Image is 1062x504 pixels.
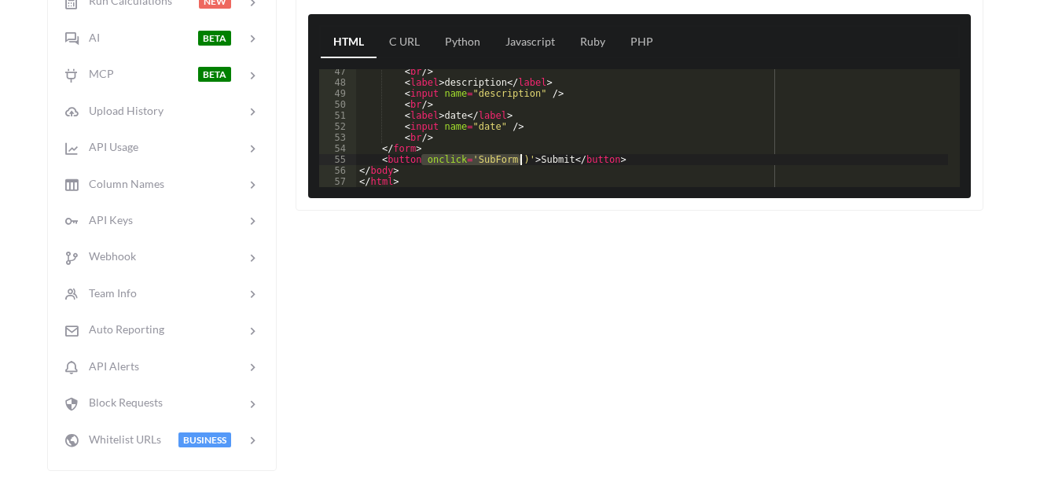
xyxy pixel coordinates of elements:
[79,104,164,117] span: Upload History
[178,432,231,447] span: BUSINESS
[568,27,618,58] a: Ruby
[79,140,138,153] span: API Usage
[618,27,666,58] a: PHP
[79,177,164,190] span: Column Names
[432,27,493,58] a: Python
[79,31,100,44] span: AI
[319,121,356,132] div: 52
[319,143,356,154] div: 54
[319,110,356,121] div: 51
[319,88,356,99] div: 49
[79,395,163,409] span: Block Requests
[79,67,114,80] span: MCP
[319,176,356,187] div: 57
[321,27,377,58] a: HTML
[319,154,356,165] div: 55
[79,249,136,263] span: Webhook
[198,67,231,82] span: BETA
[79,213,133,226] span: API Keys
[319,132,356,143] div: 53
[198,31,231,46] span: BETA
[319,77,356,88] div: 48
[319,99,356,110] div: 50
[493,27,568,58] a: Javascript
[79,322,164,336] span: Auto Reporting
[319,165,356,176] div: 56
[79,432,161,446] span: Whitelist URLs
[79,359,139,373] span: API Alerts
[377,27,432,58] a: C URL
[319,66,356,77] div: 47
[79,286,137,300] span: Team Info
